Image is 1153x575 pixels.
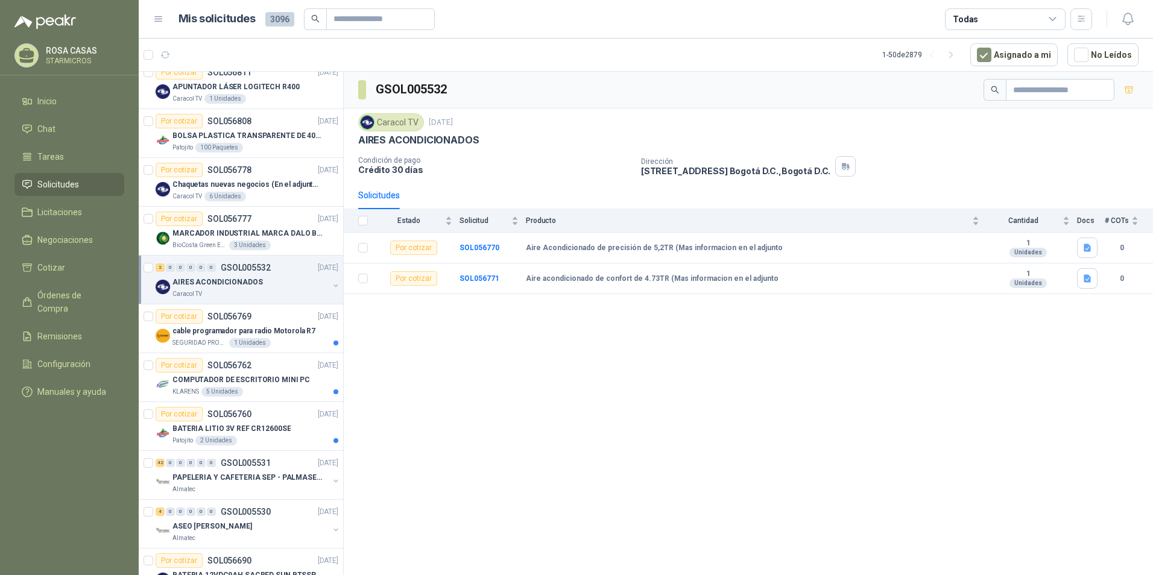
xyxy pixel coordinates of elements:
span: Cantidad [987,216,1060,225]
div: 0 [176,459,185,467]
span: search [311,14,320,23]
button: Asignado a mi [970,43,1058,66]
p: [DATE] [318,262,338,274]
p: Caracol TV [172,192,202,201]
div: 1 Unidades [229,338,271,348]
div: Todas [953,13,978,26]
b: Aire acondicionado de confort de 4.73TR (Mas informacion en el adjunto [526,274,779,284]
th: # COTs [1105,209,1153,233]
a: 2 0 0 0 0 0 GSOL005532[DATE] Company LogoAIRES ACONDICIONADOSCaracol TV [156,260,341,299]
b: Aire Acondicionado de precisión de 5,2TR (Mas informacion en el adjunto [526,244,783,253]
div: 100 Paquetes [195,143,243,152]
span: Órdenes de Compra [37,289,113,315]
div: 0 [176,507,185,516]
img: Company Logo [156,133,170,148]
button: No Leídos [1067,43,1139,66]
div: 0 [207,507,216,516]
p: [DATE] [318,555,338,567]
img: Logo peakr [14,14,76,29]
p: Chaquetas nuevas negocios (En el adjunto mas informacion) [172,179,323,190]
th: Solicitud [460,209,526,233]
div: 0 [186,459,195,467]
p: Caracol TV [172,289,202,299]
b: 0 [1105,242,1139,254]
a: Remisiones [14,325,124,348]
a: Por cotizarSOL056808[DATE] Company LogoBOLSA PLASTICA TRANSPARENTE DE 40*60 CMSPatojito100 Paquetes [139,109,343,158]
a: Cotizar [14,256,124,279]
div: 0 [186,507,195,516]
p: [DATE] [318,409,338,420]
p: Patojito [172,143,193,152]
a: 4 0 0 0 0 0 GSOL005530[DATE] Company LogoASEO [PERSON_NAME]Almatec [156,504,341,543]
p: [DATE] [318,67,338,78]
p: [DATE] [429,117,453,128]
div: Por cotizar [390,240,437,255]
a: Por cotizarSOL056778[DATE] Company LogoChaquetas nuevas negocios (En el adjunto mas informacion)C... [139,158,343,207]
span: Negociaciones [37,233,93,247]
a: Inicio [14,90,124,113]
a: Negociaciones [14,228,124,251]
div: 42 [156,459,165,467]
p: [DATE] [318,213,338,225]
p: Almatec [172,533,195,543]
span: Solicitudes [37,178,79,191]
img: Company Logo [156,182,170,196]
div: Caracol TV [358,113,424,131]
div: 0 [166,459,175,467]
a: Tareas [14,145,124,168]
p: Almatec [172,485,195,494]
p: APUNTADOR LÁSER LOGITECH R400 [172,81,300,93]
b: SOL056771 [460,274,499,283]
p: [DATE] [318,506,338,518]
p: SOL056760 [207,410,251,418]
div: 1 - 50 de 2879 [882,45,961,64]
img: Company Logo [156,84,170,99]
img: Company Logo [156,231,170,245]
div: Por cotizar [156,114,203,128]
div: Por cotizar [156,553,203,568]
th: Estado [375,209,460,233]
p: SEGURIDAD PROVISER LTDA [172,338,227,348]
div: 3 Unidades [229,240,271,250]
span: Estado [375,216,443,225]
span: Tareas [37,150,64,163]
div: 0 [197,507,206,516]
div: 0 [207,459,216,467]
div: 0 [186,263,195,272]
a: Chat [14,118,124,140]
div: 2 Unidades [195,436,237,445]
div: 5 Unidades [201,387,243,397]
div: Por cotizar [156,163,203,177]
img: Company Logo [156,280,170,294]
p: [STREET_ADDRESS] Bogotá D.C. , Bogotá D.C. [641,166,830,176]
p: ASEO [PERSON_NAME] [172,521,252,532]
a: SOL056770 [460,244,499,252]
a: Manuales y ayuda [14,380,124,403]
span: search [991,86,999,94]
h3: GSOL005532 [376,80,449,99]
img: Company Logo [361,116,374,129]
div: Por cotizar [390,271,437,286]
div: 0 [197,459,206,467]
p: SOL056690 [207,556,251,565]
a: Solicitudes [14,173,124,196]
div: 0 [197,263,206,272]
div: Por cotizar [156,407,203,421]
span: Inicio [37,95,57,108]
b: 1 [987,239,1070,248]
div: 0 [166,263,175,272]
div: 2 [156,263,165,272]
div: Unidades [1009,278,1047,288]
div: 0 [176,263,185,272]
span: Cotizar [37,261,65,274]
p: Caracol TV [172,94,202,104]
p: Patojito [172,436,193,445]
a: Por cotizarSOL056762[DATE] Company LogoCOMPUTADOR DE ESCRITORIO MINI PCKLARENS5 Unidades [139,353,343,402]
span: Licitaciones [37,206,82,219]
p: Crédito 30 días [358,165,631,175]
p: SOL056811 [207,68,251,77]
p: SOL056769 [207,312,251,321]
th: Docs [1077,209,1105,233]
span: Producto [526,216,970,225]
